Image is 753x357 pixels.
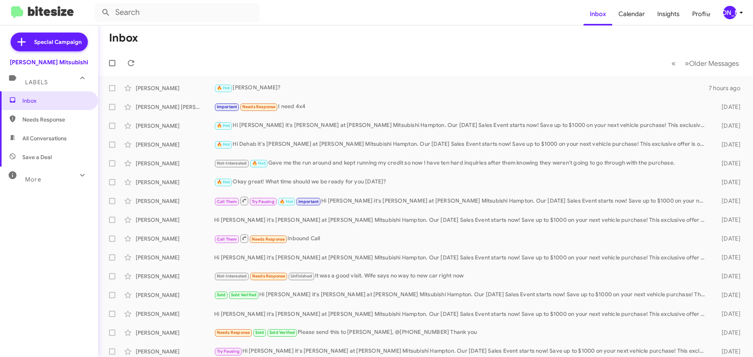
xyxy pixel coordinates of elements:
span: Call Them [217,237,237,242]
a: Insights [651,3,686,25]
span: Sold Verified [269,330,295,335]
div: [PERSON_NAME] [136,272,214,280]
div: [DATE] [709,235,747,243]
div: 7 hours ago [709,84,747,92]
span: Labels [25,79,48,86]
span: Call Them [217,199,237,204]
div: [PERSON_NAME] [136,310,214,318]
span: Needs Response [22,116,89,123]
h1: Inbox [109,32,138,44]
span: Special Campaign [34,38,82,46]
span: 🔥 Hot [252,161,266,166]
span: Unfinished [291,274,312,279]
div: Hi Dehab it's [PERSON_NAME] at [PERSON_NAME] Mitsubishi Hampton. Our [DATE] Sales Event starts no... [214,140,709,149]
div: [DATE] [709,178,747,186]
button: Previous [667,55,680,71]
div: [PERSON_NAME] [136,122,214,130]
div: Hi [PERSON_NAME] it's [PERSON_NAME] at [PERSON_NAME] Mitsubishi Hampton. Our [DATE] Sales Event s... [214,254,709,261]
div: [PERSON_NAME] [136,84,214,92]
div: [DATE] [709,254,747,261]
span: 🔥 Hot [217,179,230,185]
div: [DATE] [709,310,747,318]
nav: Page navigation example [667,55,744,71]
span: Try Pausing [252,199,275,204]
span: » [685,58,689,68]
span: Needs Response [242,104,276,109]
div: It was a good visit. Wife says no way to new car right now [214,272,709,281]
span: Important [217,104,237,109]
a: Calendar [612,3,651,25]
div: [PERSON_NAME] [PERSON_NAME] [136,103,214,111]
div: [PERSON_NAME] [136,329,214,337]
span: Sold [217,292,226,297]
span: Save a Deal [22,153,52,161]
span: 🔥 Hot [217,142,230,147]
div: [DATE] [709,103,747,111]
div: [DATE] [709,272,747,280]
a: Inbox [584,3,612,25]
span: 🔥 Hot [217,85,230,91]
button: Next [680,55,744,71]
a: Special Campaign [11,33,88,51]
input: Search [95,3,260,22]
span: Needs Response [217,330,250,335]
div: [PERSON_NAME] [136,254,214,261]
div: [PERSON_NAME] Mitsubishi [10,58,88,66]
a: Profile [686,3,717,25]
div: [DATE] [709,348,747,355]
span: 🔥 Hot [217,123,230,128]
span: Sold Verified [231,292,257,297]
span: Needs Response [252,237,285,242]
div: [PERSON_NAME] [723,6,737,19]
div: Please send this to [PERSON_NAME], @[PHONE_NUMBER] Thank you [214,328,709,337]
div: [PERSON_NAME] [136,348,214,355]
span: Inbox [22,97,89,105]
span: Sold [255,330,264,335]
div: Hi [PERSON_NAME] it's [PERSON_NAME] at [PERSON_NAME] Mitsubishi Hampton. Our [DATE] Sales Event s... [214,196,709,206]
div: [DATE] [709,197,747,205]
span: Not-Interested [217,161,247,166]
div: Hi [PERSON_NAME] it's [PERSON_NAME] at [PERSON_NAME] Mitsubishi Hampton. Our [DATE] Sales Event s... [214,290,709,299]
span: « [671,58,676,68]
div: [PERSON_NAME] [136,159,214,167]
div: [DATE] [709,122,747,130]
span: All Conversations [22,134,67,142]
div: Hi [PERSON_NAME] it's [PERSON_NAME] at [PERSON_NAME] Mitsubishi Hampton. Our [DATE] Sales Event s... [214,347,709,356]
div: [PERSON_NAME] [136,291,214,299]
div: Hi [PERSON_NAME] it's [PERSON_NAME] at [PERSON_NAME] Mitsubishi Hampton. Our [DATE] Sales Event s... [214,216,709,224]
div: Hi [PERSON_NAME] it's [PERSON_NAME] at [PERSON_NAME] Mitsubishi Hampton. Our [DATE] Sales Event s... [214,310,709,318]
div: Inbound Call [214,234,709,243]
div: Gave me the run around and kept running my credit so now I have ten hard inquiries after them kno... [214,159,709,168]
div: Hi [PERSON_NAME] it's [PERSON_NAME] at [PERSON_NAME] Mitsubishi Hampton. Our [DATE] Sales Event s... [214,121,709,130]
span: Needs Response [252,274,286,279]
button: [PERSON_NAME] [717,6,744,19]
div: I need 4x4 [214,102,709,111]
span: Older Messages [689,59,739,68]
span: More [25,176,41,183]
div: [PERSON_NAME] [136,216,214,224]
div: [PERSON_NAME] [136,141,214,149]
div: [DATE] [709,329,747,337]
div: [DATE] [709,159,747,167]
div: Okay great! What time should we be ready for you [DATE]? [214,178,709,187]
span: 🔥 Hot [280,199,293,204]
div: [PERSON_NAME] [136,197,214,205]
div: [PERSON_NAME] [136,235,214,243]
div: [DATE] [709,291,747,299]
div: [DATE] [709,141,747,149]
span: Try Pausing [217,349,240,354]
div: [DATE] [709,216,747,224]
div: [PERSON_NAME] [136,178,214,186]
span: Important [298,199,319,204]
span: Not-Interested [217,274,247,279]
div: [PERSON_NAME]? [214,83,709,92]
